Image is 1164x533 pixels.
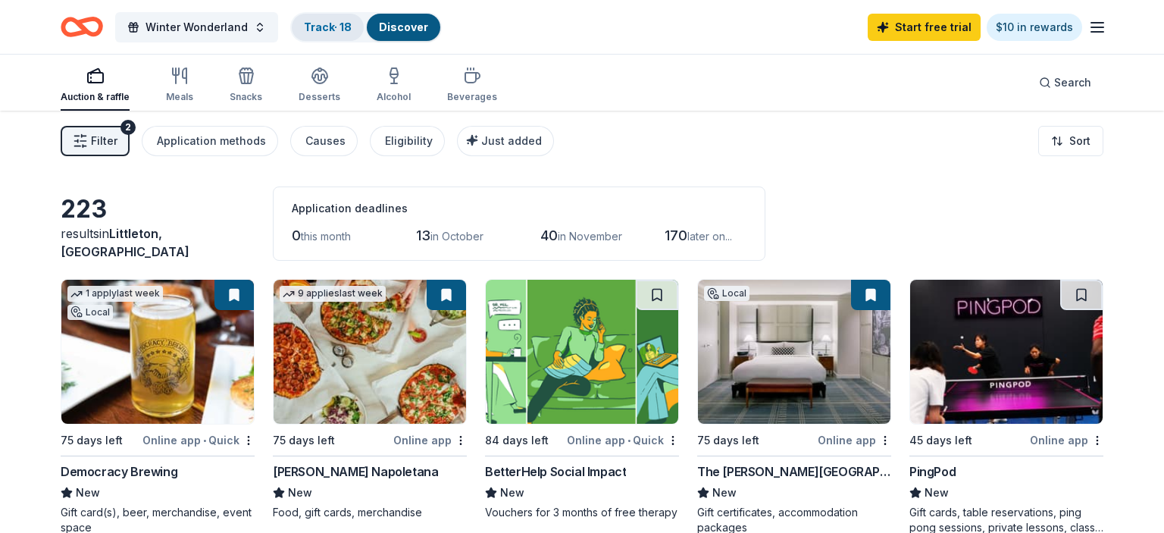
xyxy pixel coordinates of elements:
img: Image for PingPod [910,280,1103,424]
button: Causes [290,126,358,156]
div: 75 days left [697,431,759,450]
a: Image for BetterHelp Social Impact84 days leftOnline app•QuickBetterHelp Social ImpactNewVouchers... [485,279,679,520]
span: New [712,484,737,502]
div: Democracy Brewing [61,462,177,481]
span: New [925,484,949,502]
button: Alcohol [377,61,411,111]
span: in November [558,230,622,243]
div: Online app [393,431,467,450]
button: Sort [1038,126,1103,156]
div: Application methods [157,132,266,150]
span: New [76,484,100,502]
button: Just added [457,126,554,156]
div: 9 applies last week [280,286,386,302]
button: Search [1027,67,1103,98]
div: Auction & raffle [61,91,130,103]
span: Just added [481,134,542,147]
a: Discover [379,20,428,33]
span: this month [301,230,351,243]
div: Application deadlines [292,199,746,218]
div: Online app [1030,431,1103,450]
button: Beverages [447,61,497,111]
div: Alcohol [377,91,411,103]
div: 45 days left [909,431,972,450]
div: 1 apply last week [67,286,163,302]
span: later on... [687,230,732,243]
span: 0 [292,227,301,243]
span: • [627,434,630,447]
img: Image for BetterHelp Social Impact [486,280,678,424]
button: Application methods [142,126,278,156]
button: Eligibility [370,126,445,156]
div: Online app Quick [567,431,679,450]
div: Local [67,305,113,320]
a: Start free trial [868,14,981,41]
div: Beverages [447,91,497,103]
div: Meals [166,91,193,103]
a: Image for Frank Pepe Pizzeria Napoletana9 applieslast week75 days leftOnline app[PERSON_NAME] Nap... [273,279,467,520]
img: Image for The Charles Hotel [698,280,890,424]
button: Track· 18Discover [290,12,442,42]
div: 2 [120,120,136,135]
span: Search [1054,74,1091,92]
span: Littleton, [GEOGRAPHIC_DATA] [61,226,189,259]
div: PingPod [909,462,956,481]
button: Filter2 [61,126,130,156]
span: in [61,226,189,259]
span: Winter Wonderland [145,18,248,36]
button: Snacks [230,61,262,111]
div: [PERSON_NAME] Napoletana [273,462,438,481]
div: 223 [61,194,255,224]
span: in October [430,230,483,243]
div: Online app [818,431,891,450]
button: Auction & raffle [61,61,130,111]
div: 84 days left [485,431,549,450]
div: Local [704,286,749,301]
span: New [500,484,524,502]
img: Image for Frank Pepe Pizzeria Napoletana [274,280,466,424]
div: Vouchers for 3 months of free therapy [485,505,679,520]
img: Image for Democracy Brewing [61,280,254,424]
span: Sort [1069,132,1090,150]
div: Online app Quick [142,431,255,450]
button: Meals [166,61,193,111]
span: New [288,484,312,502]
button: Winter Wonderland [115,12,278,42]
a: Track· 18 [304,20,352,33]
span: 170 [665,227,687,243]
div: Snacks [230,91,262,103]
a: Home [61,9,103,45]
div: 75 days left [273,431,335,450]
a: $10 in rewards [987,14,1082,41]
div: 75 days left [61,431,123,450]
button: Desserts [299,61,340,111]
span: Filter [91,132,117,150]
span: 40 [540,227,558,243]
div: The [PERSON_NAME][GEOGRAPHIC_DATA] [697,462,891,481]
span: 13 [416,227,430,243]
div: Desserts [299,91,340,103]
div: Eligibility [385,132,433,150]
div: BetterHelp Social Impact [485,462,626,481]
div: results [61,224,255,261]
div: Causes [305,132,346,150]
span: • [203,434,206,447]
div: Food, gift cards, merchandise [273,505,467,520]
